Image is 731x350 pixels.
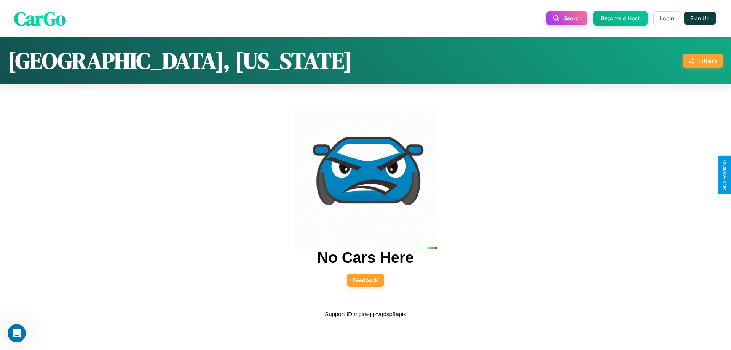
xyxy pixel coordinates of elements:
button: Login [653,11,680,25]
p: Support ID: mgiraqgzvqdsp8apix [325,309,406,319]
h2: No Cars Here [317,249,413,266]
iframe: Intercom live chat [8,324,26,342]
button: Feedback [347,274,384,287]
button: Become a Host [593,11,648,26]
button: Search [546,11,587,25]
img: car [294,106,437,249]
button: Sign Up [684,12,716,25]
div: Give Feedback [722,160,727,190]
div: Filters [698,57,717,65]
h1: [GEOGRAPHIC_DATA], [US_STATE] [8,45,352,76]
button: Filters [683,54,723,68]
span: Search [564,15,581,22]
span: CarGo [14,5,66,31]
